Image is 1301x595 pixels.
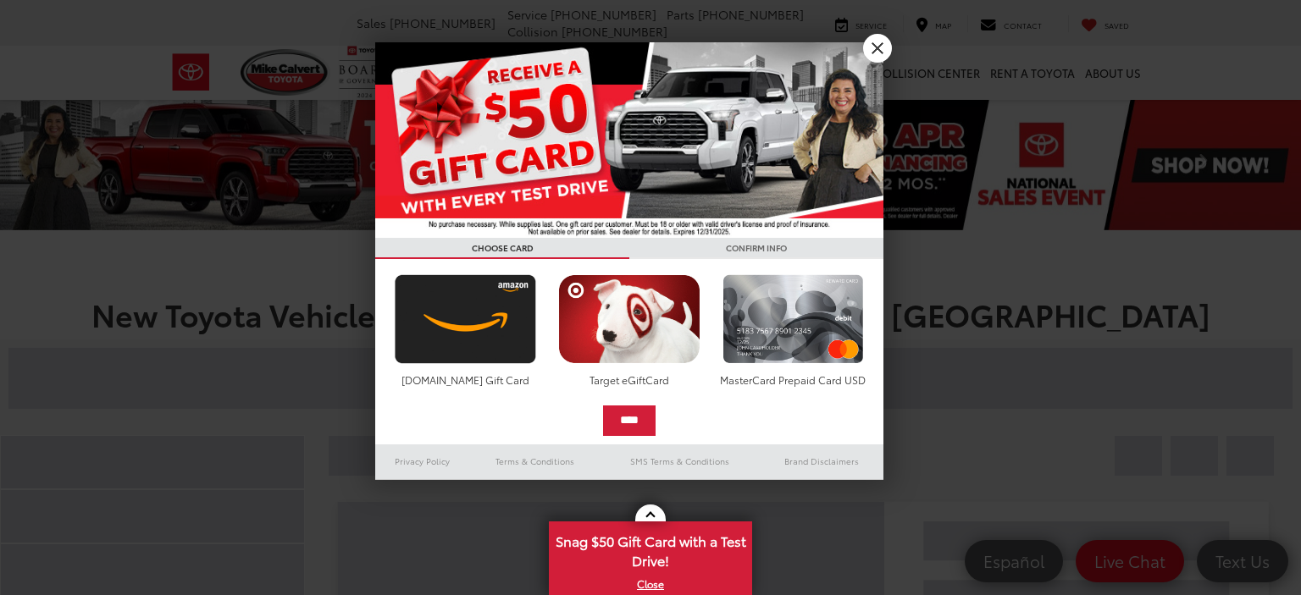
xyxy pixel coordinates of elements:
[554,274,704,364] img: targetcard.png
[470,451,600,471] a: Terms & Conditions
[600,451,760,471] a: SMS Terms & Conditions
[718,274,868,364] img: mastercard.png
[554,372,704,387] div: Target eGiftCard
[629,238,883,259] h3: CONFIRM INFO
[375,451,470,471] a: Privacy Policy
[390,372,540,387] div: [DOMAIN_NAME] Gift Card
[760,451,883,471] a: Brand Disclaimers
[375,42,883,238] img: 55838_top_625864.jpg
[390,274,540,364] img: amazoncard.png
[551,523,750,575] span: Snag $50 Gift Card with a Test Drive!
[718,372,868,387] div: MasterCard Prepaid Card USD
[375,238,629,259] h3: CHOOSE CARD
